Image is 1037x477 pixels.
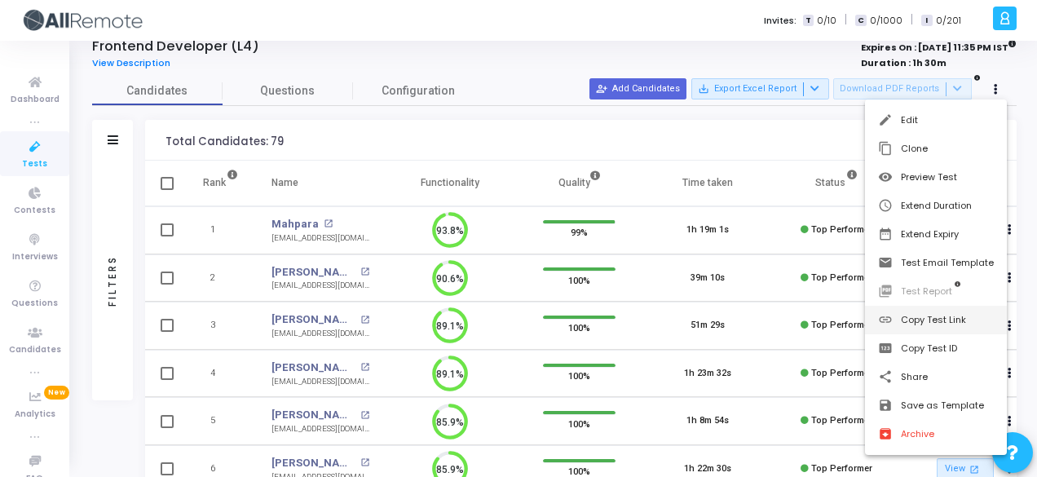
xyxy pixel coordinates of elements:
[878,113,894,129] mat-icon: edit
[878,369,894,386] mat-icon: share
[865,334,1007,363] button: Copy Test ID
[878,198,894,214] mat-icon: schedule
[865,391,1007,420] button: Save as Template
[878,398,894,414] mat-icon: save
[865,106,1007,135] button: Edit
[878,141,894,157] mat-icon: content_copy
[865,192,1007,220] button: Extend Duration
[865,163,1007,192] button: Preview Test
[878,255,894,272] mat-icon: email
[865,306,1007,334] button: Copy Test Link
[865,277,1007,306] button: Test Report
[865,135,1007,163] button: Clone
[878,227,894,243] mat-icon: date_range
[878,170,894,186] mat-icon: visibility
[865,420,1007,448] button: Archive
[878,426,894,443] mat-icon: archive
[878,341,894,357] mat-icon: pin
[865,249,1007,277] button: Test Email Template
[865,220,1007,249] button: Extend Expiry
[865,363,1007,391] button: Share
[878,312,894,329] mat-icon: link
